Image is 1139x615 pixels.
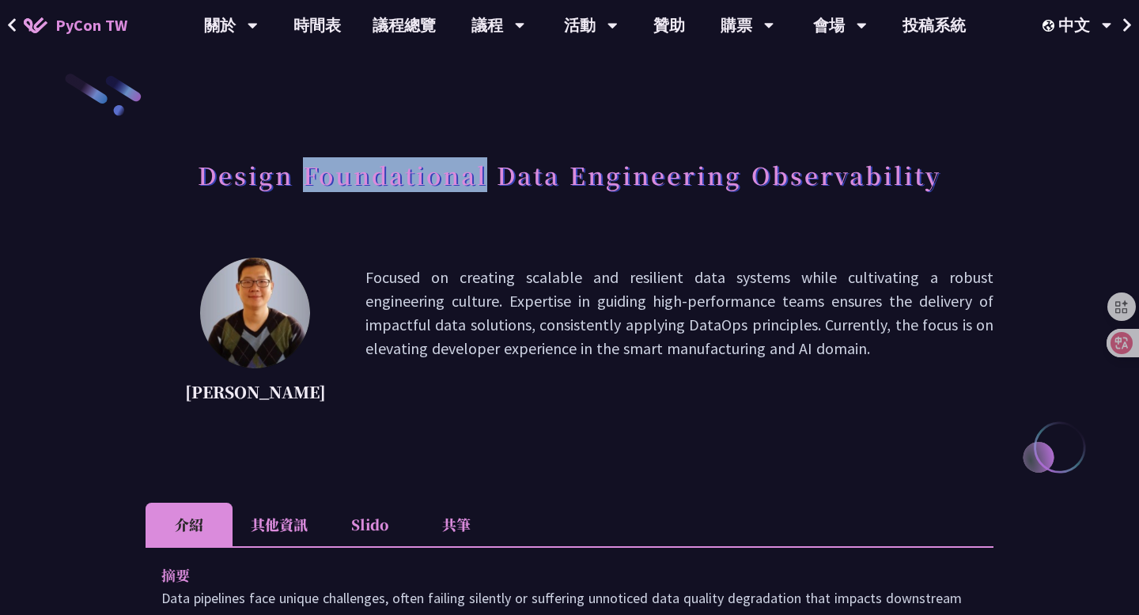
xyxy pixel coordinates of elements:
p: 摘要 [161,564,946,587]
li: 介紹 [146,503,233,546]
img: Shuhsi Lin [200,258,310,368]
p: Focused on creating scalable and resilient data systems while cultivating a robust engineering cu... [365,266,993,408]
li: 其他資訊 [233,503,326,546]
li: Slido [326,503,413,546]
img: Home icon of PyCon TW 2025 [24,17,47,33]
span: PyCon TW [55,13,127,37]
p: [PERSON_NAME] [185,380,326,404]
h1: Design Foundational Data Engineering Observability [198,151,941,198]
li: 共筆 [413,503,500,546]
img: Locale Icon [1043,20,1058,32]
a: PyCon TW [8,6,143,45]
